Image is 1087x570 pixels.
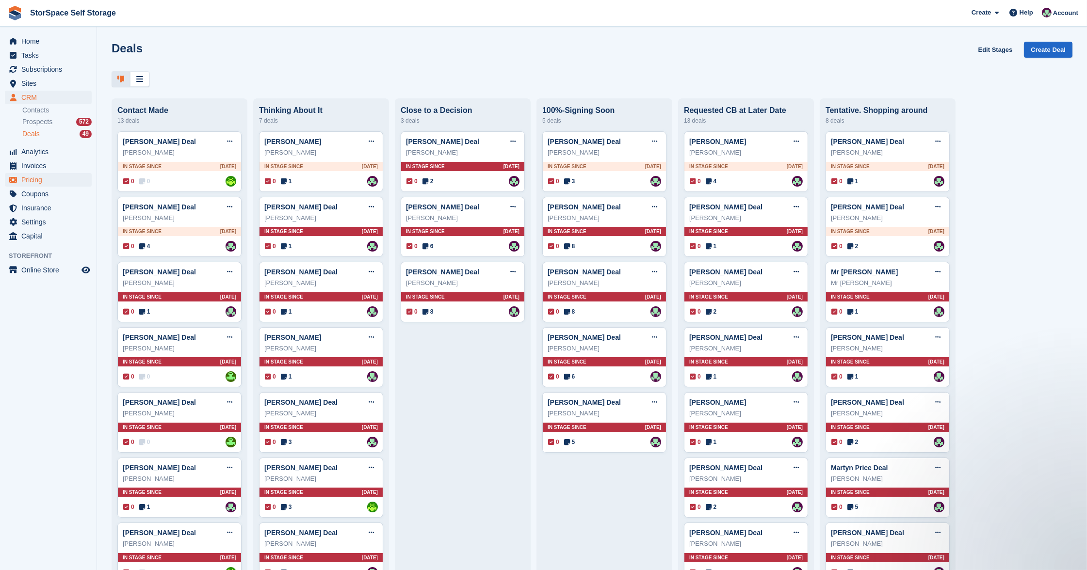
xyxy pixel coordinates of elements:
[139,372,150,381] span: 0
[117,115,242,127] div: 13 deals
[220,163,236,170] span: [DATE]
[21,63,80,76] span: Subscriptions
[792,371,803,382] img: Ross Hadlington
[787,358,803,365] span: [DATE]
[5,77,92,90] a: menu
[689,529,763,537] a: [PERSON_NAME] Deal
[689,344,803,353] div: [PERSON_NAME]
[689,333,763,341] a: [PERSON_NAME] Deal
[1024,42,1072,58] a: Create Deal
[934,306,944,317] img: Ross Hadlington
[564,438,575,446] span: 5
[21,91,80,104] span: CRM
[831,228,870,235] span: In stage since
[1042,8,1052,17] img: Ross Hadlington
[847,372,859,381] span: 1
[548,268,621,276] a: [PERSON_NAME] Deal
[406,293,445,301] span: In stage since
[509,176,519,187] img: Ross Hadlington
[934,176,944,187] a: Ross Hadlington
[831,474,944,484] div: [PERSON_NAME]
[928,293,944,301] span: [DATE]
[367,371,378,382] img: Ross Hadlington
[831,213,944,223] div: [PERSON_NAME]
[123,177,134,186] span: 0
[226,176,236,187] img: paul catt
[831,293,870,301] span: In stage since
[792,437,803,447] img: Ross Hadlington
[548,372,559,381] span: 0
[123,278,236,288] div: [PERSON_NAME]
[564,372,575,381] span: 6
[5,145,92,158] a: menu
[5,201,92,215] a: menu
[934,241,944,252] img: Ross Hadlington
[792,502,803,512] img: Ross Hadlington
[934,502,944,512] a: Ross Hadlington
[22,129,40,139] span: Deals
[650,437,661,447] img: Ross Hadlington
[367,502,378,512] img: paul catt
[934,437,944,447] a: Ross Hadlington
[21,77,80,90] span: Sites
[826,106,950,115] div: Tentative. Shopping around
[265,372,276,381] span: 0
[972,8,991,17] span: Create
[5,229,92,243] a: menu
[367,437,378,447] img: Ross Hadlington
[847,242,859,251] span: 2
[264,344,378,353] div: [PERSON_NAME]
[264,529,338,537] a: [PERSON_NAME] Deal
[123,464,196,472] a: [PERSON_NAME] Deal
[367,306,378,317] a: Ross Hadlington
[226,437,236,447] a: Jon Pace
[792,306,803,317] img: Ross Hadlington
[76,118,92,126] div: 572
[123,242,134,251] span: 0
[689,148,803,158] div: [PERSON_NAME]
[548,438,559,446] span: 0
[5,159,92,173] a: menu
[831,344,944,353] div: [PERSON_NAME]
[21,48,80,62] span: Tasks
[650,306,661,317] img: Ross Hadlington
[22,117,92,127] a: Prospects 572
[689,138,746,145] a: [PERSON_NAME]
[264,293,303,301] span: In stage since
[689,398,746,406] a: [PERSON_NAME]
[650,241,661,252] a: Ross Hadlington
[706,242,717,251] span: 1
[548,344,661,353] div: [PERSON_NAME]
[689,409,803,418] div: [PERSON_NAME]
[5,187,92,201] a: menu
[934,371,944,382] img: Ross Hadlington
[645,424,661,431] span: [DATE]
[706,372,717,381] span: 1
[689,228,728,235] span: In stage since
[264,268,338,276] a: [PERSON_NAME] Deal
[123,438,134,446] span: 0
[689,268,763,276] a: [PERSON_NAME] Deal
[792,176,803,187] img: Ross Hadlington
[123,398,196,406] a: [PERSON_NAME] Deal
[362,424,378,431] span: [DATE]
[21,263,80,277] span: Online Store
[123,213,236,223] div: [PERSON_NAME]
[548,138,621,145] a: [PERSON_NAME] Deal
[689,278,803,288] div: [PERSON_NAME]
[548,409,661,418] div: [PERSON_NAME]
[367,241,378,252] a: Ross Hadlington
[548,242,559,251] span: 0
[928,228,944,235] span: [DATE]
[787,293,803,301] span: [DATE]
[5,63,92,76] a: menu
[706,307,717,316] span: 2
[5,34,92,48] a: menu
[684,115,808,127] div: 13 deals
